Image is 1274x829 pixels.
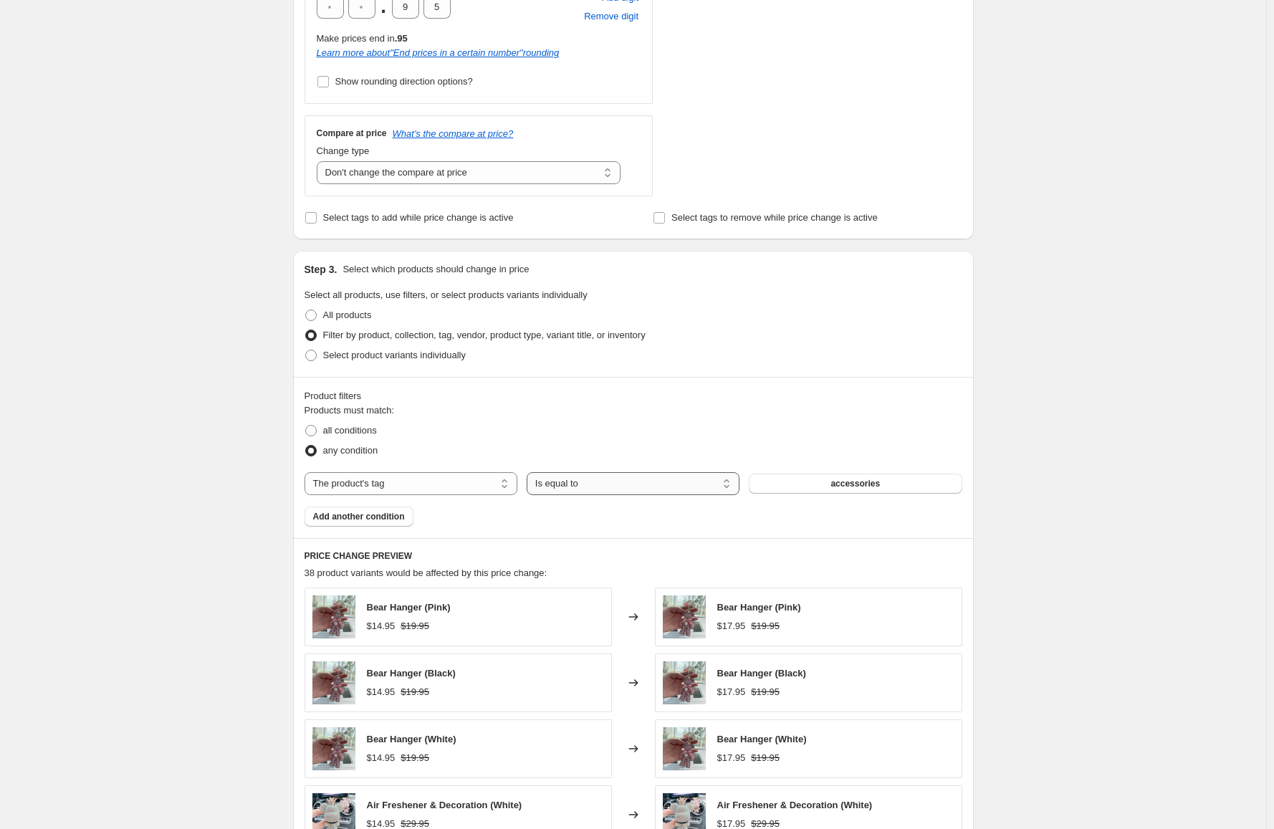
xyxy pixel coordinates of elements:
[323,310,372,320] span: All products
[313,511,405,522] span: Add another condition
[717,734,807,744] span: Bear Hanger (White)
[663,595,706,638] img: S47e0a20b2bd8437cb362a2ba41bc3ec5u_80x.webp
[367,751,396,765] div: $14.95
[663,661,706,704] img: S47e0a20b2bd8437cb362a2ba41bc3ec5u_80x.webp
[323,212,514,223] span: Select tags to add while price change is active
[582,7,641,26] button: Remove placeholder
[317,145,370,156] span: Change type
[335,76,473,87] span: Show rounding direction options?
[830,478,880,489] span: accessories
[317,128,387,139] h3: Compare at price
[395,33,408,44] b: .95
[305,289,588,300] span: Select all products, use filters, or select products variants individually
[323,425,377,436] span: all conditions
[367,734,456,744] span: Bear Hanger (White)
[751,751,780,765] strike: $19.95
[305,507,413,527] button: Add another condition
[323,445,378,456] span: any condition
[367,602,451,613] span: Bear Hanger (Pink)
[367,685,396,699] div: $14.95
[305,550,962,562] h6: PRICE CHANGE PREVIEW
[312,661,355,704] img: S47e0a20b2bd8437cb362a2ba41bc3ec5u_80x.webp
[717,800,873,810] span: Air Freshener & Decoration (White)
[317,47,560,58] i: Learn more about " End prices in a certain number " rounding
[367,619,396,633] div: $14.95
[367,668,456,679] span: Bear Hanger (Black)
[401,751,429,765] strike: $19.95
[717,751,746,765] div: $17.95
[584,9,638,24] span: Remove digit
[305,567,547,578] span: 38 product variants would be affected by this price change:
[717,619,746,633] div: $17.95
[367,800,522,810] span: Air Freshener & Decoration (White)
[717,602,801,613] span: Bear Hanger (Pink)
[317,33,408,44] span: Make prices end in
[663,727,706,770] img: S47e0a20b2bd8437cb362a2ba41bc3ec5u_80x.webp
[717,668,806,679] span: Bear Hanger (Black)
[317,47,560,58] a: Learn more about"End prices in a certain number"rounding
[751,685,780,699] strike: $19.95
[312,727,355,770] img: S47e0a20b2bd8437cb362a2ba41bc3ec5u_80x.webp
[717,685,746,699] div: $17.95
[401,619,429,633] strike: $19.95
[323,350,466,360] span: Select product variants individually
[671,212,878,223] span: Select tags to remove while price change is active
[751,619,780,633] strike: $19.95
[749,474,962,494] button: accessories
[393,128,514,139] button: What's the compare at price?
[401,685,429,699] strike: $19.95
[305,405,395,416] span: Products must match:
[305,389,962,403] div: Product filters
[323,330,646,340] span: Filter by product, collection, tag, vendor, product type, variant title, or inventory
[343,262,529,277] p: Select which products should change in price
[312,595,355,638] img: S47e0a20b2bd8437cb362a2ba41bc3ec5u_80x.webp
[305,262,337,277] h2: Step 3.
